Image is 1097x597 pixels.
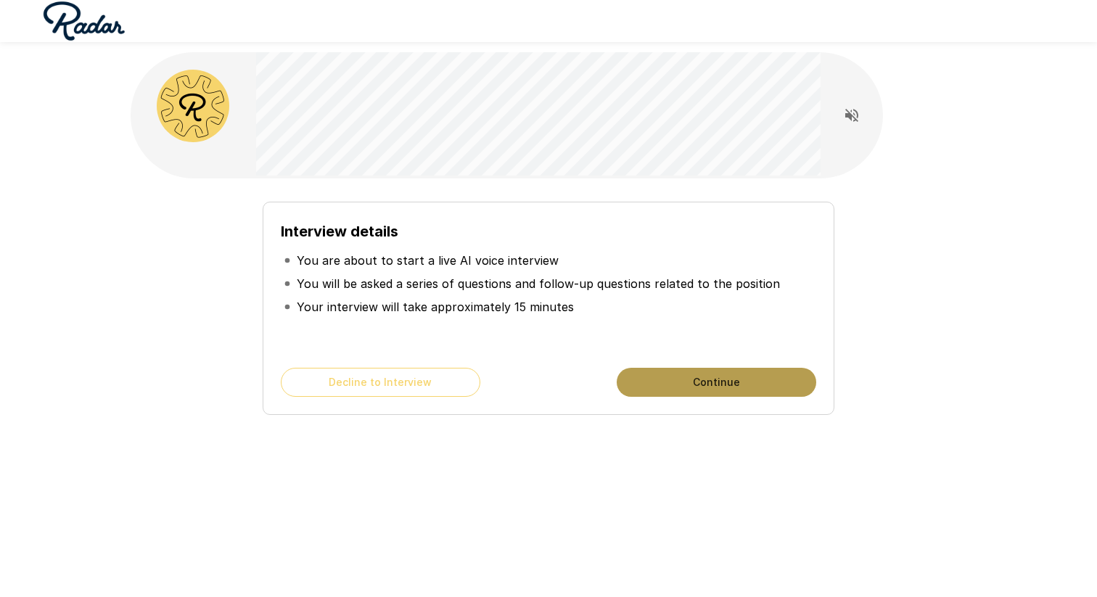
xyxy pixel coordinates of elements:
[617,368,816,397] button: Continue
[281,223,398,240] b: Interview details
[837,101,866,130] button: Read questions aloud
[157,70,229,142] img: radar_avatar.png
[297,252,559,269] p: You are about to start a live AI voice interview
[297,275,780,292] p: You will be asked a series of questions and follow-up questions related to the position
[297,298,574,316] p: Your interview will take approximately 15 minutes
[281,368,480,397] button: Decline to Interview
